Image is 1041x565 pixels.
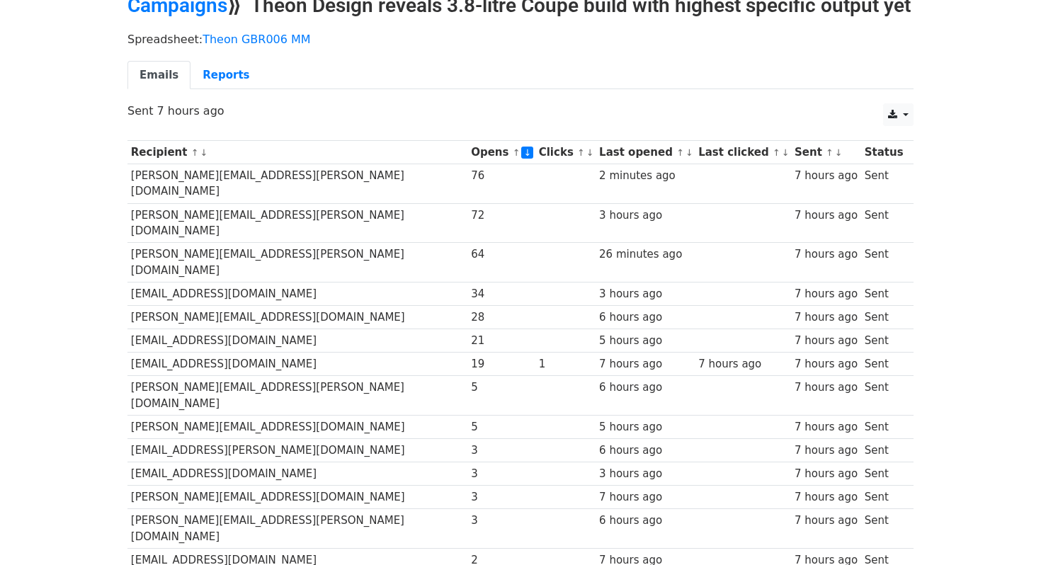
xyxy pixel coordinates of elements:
div: 7 hours ago [599,356,691,372]
div: 19 [471,356,532,372]
div: 64 [471,246,532,263]
div: 2 minutes ago [599,168,691,184]
div: 26 minutes ago [599,246,691,263]
div: 7 hours ago [795,466,858,482]
a: ↓ [200,147,207,158]
p: Sent 7 hours ago [127,103,914,118]
div: 7 hours ago [795,207,858,224]
td: [EMAIL_ADDRESS][DOMAIN_NAME] [127,329,467,353]
div: 7 hours ago [795,246,858,263]
td: [PERSON_NAME][EMAIL_ADDRESS][PERSON_NAME][DOMAIN_NAME] [127,376,467,416]
div: 7 hours ago [795,356,858,372]
p: Spreadsheet: [127,32,914,47]
div: 7 hours ago [795,513,858,529]
td: [PERSON_NAME][EMAIL_ADDRESS][DOMAIN_NAME] [127,306,467,329]
div: 3 [471,489,532,506]
div: 7 hours ago [795,443,858,459]
div: 72 [471,207,532,224]
th: Status [861,141,906,164]
div: 6 hours ago [599,443,691,459]
a: ↑ [513,147,520,158]
a: ↓ [835,147,843,158]
div: 5 [471,379,532,396]
div: 6 hours ago [599,309,691,326]
a: ↓ [686,147,693,158]
td: [PERSON_NAME][EMAIL_ADDRESS][PERSON_NAME][DOMAIN_NAME] [127,509,467,549]
a: ↑ [676,147,684,158]
a: ↓ [521,147,533,159]
div: 5 hours ago [599,333,691,349]
a: ↑ [826,147,834,158]
td: Sent [861,486,906,509]
div: 7 hours ago [795,309,858,326]
div: 7 hours ago [795,419,858,435]
th: Last opened [596,141,695,164]
div: 6 hours ago [599,513,691,529]
div: 3 hours ago [599,466,691,482]
td: Sent [861,282,906,305]
td: Sent [861,353,906,376]
td: Sent [861,439,906,462]
div: 7 hours ago [698,356,787,372]
a: ↓ [586,147,594,158]
td: Sent [861,376,906,416]
td: [EMAIL_ADDRESS][PERSON_NAME][DOMAIN_NAME] [127,439,467,462]
td: Sent [861,203,906,243]
div: 6 hours ago [599,379,691,396]
a: Theon GBR006 MM [203,33,311,46]
div: 3 hours ago [599,286,691,302]
div: 3 hours ago [599,207,691,224]
th: Last clicked [695,141,791,164]
td: Sent [861,243,906,282]
td: Sent [861,329,906,353]
div: 21 [471,333,532,349]
div: 34 [471,286,532,302]
td: [PERSON_NAME][EMAIL_ADDRESS][PERSON_NAME][DOMAIN_NAME] [127,243,467,282]
td: [PERSON_NAME][EMAIL_ADDRESS][DOMAIN_NAME] [127,415,467,438]
a: ↑ [577,147,585,158]
div: 5 hours ago [599,419,691,435]
td: [EMAIL_ADDRESS][DOMAIN_NAME] [127,353,467,376]
div: 3 [471,443,532,459]
div: 7 hours ago [795,333,858,349]
div: 76 [471,168,532,184]
div: 7 hours ago [795,379,858,396]
a: ↓ [782,147,790,158]
td: [PERSON_NAME][EMAIL_ADDRESS][PERSON_NAME][DOMAIN_NAME] [127,203,467,243]
td: Sent [861,462,906,486]
a: ↑ [773,147,780,158]
div: 3 [471,513,532,529]
td: Sent [861,306,906,329]
div: 3 [471,466,532,482]
div: 7 hours ago [599,489,691,506]
td: [PERSON_NAME][EMAIL_ADDRESS][DOMAIN_NAME] [127,486,467,509]
a: Reports [190,61,261,90]
td: Sent [861,509,906,549]
td: Sent [861,164,906,204]
th: Opens [467,141,535,164]
th: Sent [791,141,861,164]
div: 7 hours ago [795,489,858,506]
td: [EMAIL_ADDRESS][DOMAIN_NAME] [127,282,467,305]
div: 7 hours ago [795,168,858,184]
th: Clicks [535,141,596,164]
div: 1 [539,356,593,372]
div: 5 [471,419,532,435]
div: 28 [471,309,532,326]
td: [PERSON_NAME][EMAIL_ADDRESS][PERSON_NAME][DOMAIN_NAME] [127,164,467,204]
th: Recipient [127,141,467,164]
iframe: Chat Widget [970,497,1041,565]
td: [EMAIL_ADDRESS][DOMAIN_NAME] [127,462,467,486]
td: Sent [861,415,906,438]
a: Emails [127,61,190,90]
div: 7 hours ago [795,286,858,302]
a: ↑ [191,147,199,158]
